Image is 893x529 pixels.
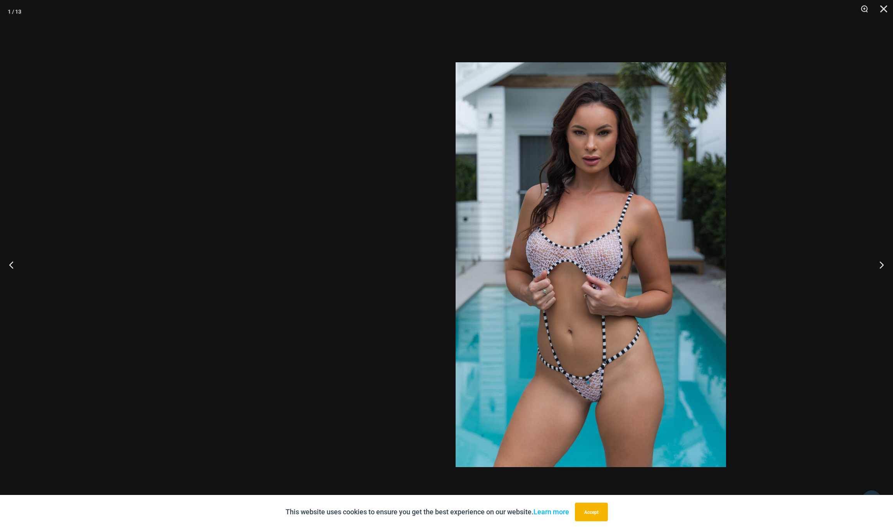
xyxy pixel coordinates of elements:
[456,62,726,467] img: Inferno Mesh Black White 8561 One Piece 05
[864,245,893,284] button: Next
[286,506,569,518] p: This website uses cookies to ensure you get the best experience on our website.
[533,508,569,516] a: Learn more
[8,6,21,17] div: 1 / 13
[575,503,608,521] button: Accept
